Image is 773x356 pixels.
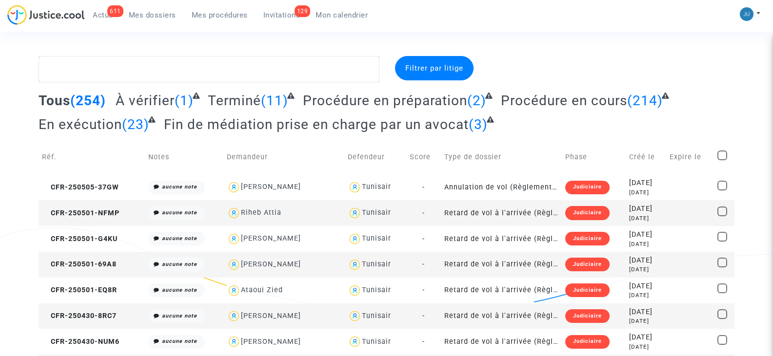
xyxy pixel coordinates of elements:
td: Annulation de vol (Règlement CE n°261/2004) [441,174,562,200]
i: aucune note [162,287,197,293]
a: 611Actus [85,8,121,22]
span: - [422,286,425,294]
td: Créé le [626,140,666,174]
span: (11) [261,93,288,109]
span: Tous [39,93,70,109]
span: - [422,235,425,243]
td: Retard de vol à l'arrivée (Règlement CE n°261/2004) [441,278,562,303]
i: aucune note [162,338,197,344]
span: CFR-250501-69A8 [42,260,117,268]
img: icon-user.svg [227,283,241,298]
div: [DATE] [629,229,663,240]
div: [DATE] [629,265,663,274]
div: [DATE] [629,332,663,343]
img: icon-user.svg [227,232,241,246]
td: Demandeur [223,140,344,174]
span: Mes procédures [192,11,248,19]
span: Procédure en préparation [303,93,467,109]
img: icon-user.svg [348,309,362,323]
span: - [422,260,425,268]
div: [DATE] [629,188,663,197]
img: icon-user.svg [227,335,241,349]
a: Mon calendrier [308,8,376,22]
div: [PERSON_NAME] [241,183,301,191]
span: (23) [122,116,149,132]
div: [DATE] [629,281,663,292]
div: [DATE] [629,317,663,325]
div: 611 [107,5,123,17]
div: Judiciaire [565,181,610,194]
td: Retard de vol à l'arrivée (Règlement CE n°261/2004) [441,200,562,226]
div: Tunisair [362,286,391,294]
div: Judiciaire [565,335,610,349]
img: 5a1477657f894e90ed302d2948cf88b6 [740,7,753,21]
span: Filtrer par litige [405,64,463,73]
span: - [422,312,425,320]
div: [PERSON_NAME] [241,234,301,243]
img: jc-logo.svg [7,5,85,25]
div: [PERSON_NAME] [241,337,301,346]
span: - [422,209,425,217]
td: Defendeur [344,140,406,174]
div: Tunisair [362,312,391,320]
span: (254) [70,93,106,109]
div: Judiciaire [565,206,610,220]
i: aucune note [162,184,197,190]
div: Judiciaire [565,232,610,245]
img: icon-user.svg [348,283,362,298]
span: (2) [467,93,486,109]
span: CFR-250501-NFMP [42,209,119,217]
span: Mon calendrier [316,11,368,19]
span: CFR-250505-37GW [42,183,119,191]
span: À vérifier [116,93,175,109]
i: aucune note [162,209,197,216]
div: Tunisair [362,183,391,191]
div: Tunisair [362,337,391,346]
span: Fin de médiation prise en charge par un avocat [164,116,469,132]
img: icon-user.svg [348,232,362,246]
img: icon-user.svg [227,258,241,272]
div: [DATE] [629,240,663,248]
div: Tunisair [362,260,391,268]
div: [DATE] [629,214,663,223]
span: (3) [469,116,488,132]
a: Mes procédures [184,8,256,22]
span: Actus [93,11,113,19]
td: Réf. [39,140,145,174]
img: icon-user.svg [348,206,362,220]
div: Judiciaire [565,258,610,271]
i: aucune note [162,261,197,267]
span: Mes dossiers [129,11,176,19]
td: Phase [562,140,626,174]
td: Retard de vol à l'arrivée (Règlement CE n°261/2004) [441,303,562,329]
div: Tunisair [362,234,391,243]
td: Retard de vol à l'arrivée (Règlement CE n°261/2004) [441,226,562,252]
span: En exécution [39,116,122,132]
td: Retard de vol à l'arrivée (Règlement CE n°261/2004) [441,252,562,278]
div: [DATE] [629,307,663,318]
td: Notes [145,140,223,174]
td: Type de dossier [441,140,562,174]
img: icon-user.svg [227,206,241,220]
span: CFR-250501-EQ8R [42,286,117,294]
span: Invitations [263,11,300,19]
div: [DATE] [629,255,663,266]
img: icon-user.svg [227,180,241,194]
td: Score [406,140,441,174]
img: icon-user.svg [348,258,362,272]
div: Ataoui Zied [241,286,283,294]
div: [PERSON_NAME] [241,260,301,268]
td: Expire le [666,140,714,174]
i: aucune note [162,313,197,319]
img: icon-user.svg [227,309,241,323]
span: (1) [175,93,194,109]
img: icon-user.svg [348,180,362,194]
div: [DATE] [629,343,663,351]
span: Terminé [208,93,261,109]
img: icon-user.svg [348,335,362,349]
i: aucune note [162,235,197,242]
span: - [422,337,425,346]
div: Riheb Attia [241,208,281,217]
span: (214) [627,93,663,109]
div: Judiciaire [565,309,610,323]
